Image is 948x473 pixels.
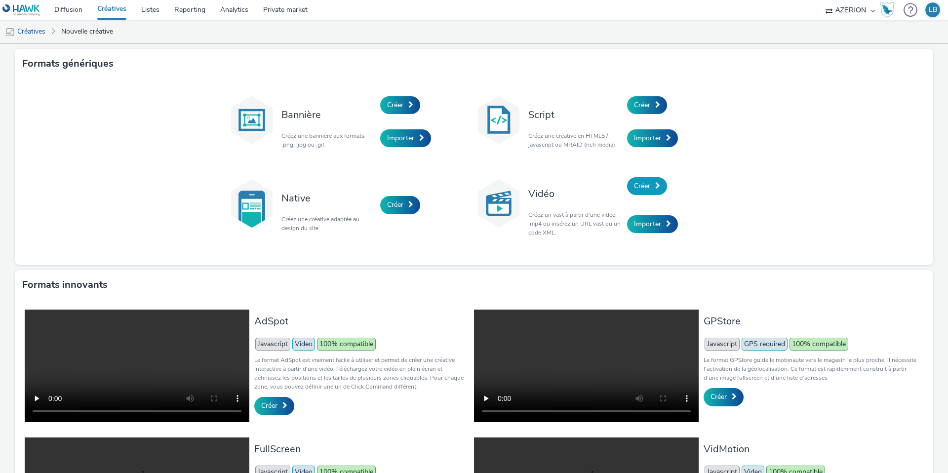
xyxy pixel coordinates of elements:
[227,179,276,228] img: native.svg
[22,277,108,292] h3: Formats innovants
[474,95,523,145] img: code.svg
[56,20,118,43] a: Nouvelle créative
[528,131,622,149] p: Créez une créative en HTML5 / javascript ou MRAID (rich media).
[704,388,744,406] a: Créer
[627,129,678,147] a: Importer
[380,129,431,147] a: Importer
[387,200,403,209] span: Créer
[292,338,315,351] span: Video
[317,338,376,351] span: 100% compatible
[281,108,375,121] h3: Bannière
[380,96,420,114] a: Créer
[634,181,650,191] span: Créer
[790,338,848,351] span: 100% compatible
[254,315,469,328] h3: AdSpot
[634,133,661,143] span: Importer
[281,215,375,233] p: Créez une créative adaptée au design du site.
[528,108,622,121] h3: Script
[255,338,290,351] span: Javascript
[627,215,678,233] a: Importer
[634,100,650,110] span: Créer
[627,177,667,195] a: Créer
[2,4,40,16] img: undefined Logo
[227,95,276,145] img: banner.svg
[634,219,661,229] span: Importer
[704,355,918,382] p: Le format GPStore guide le mobinaute vers le magasin le plus proche, il nécessite l’activation de...
[627,96,667,114] a: Créer
[387,100,403,110] span: Créer
[5,27,15,37] img: mobile
[528,210,622,237] p: Créez un vast à partir d'une video .mp4 ou insérez un URL vast ou un code XML.
[528,187,622,200] h3: Vidéo
[474,179,523,228] img: video.svg
[22,56,114,71] h3: Formats génériques
[880,2,895,18] img: Hawk Academy
[254,355,469,391] p: Le format AdSpot est vraiment facile à utiliser et permet de créer une créative interactive à par...
[254,442,469,456] h3: FullScreen
[711,392,727,401] span: Créer
[387,133,414,143] span: Importer
[929,2,937,17] div: LB
[254,397,294,415] a: Créer
[380,196,420,214] a: Créer
[261,401,277,410] span: Créer
[281,131,375,149] p: Créez une bannière aux formats .png, .jpg ou .gif.
[742,338,788,351] span: GPS required
[880,2,899,18] a: Hawk Academy
[281,192,375,205] h3: Native
[705,338,740,351] span: Javascript
[704,442,918,456] h3: VidMotion
[704,315,918,328] h3: GPStore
